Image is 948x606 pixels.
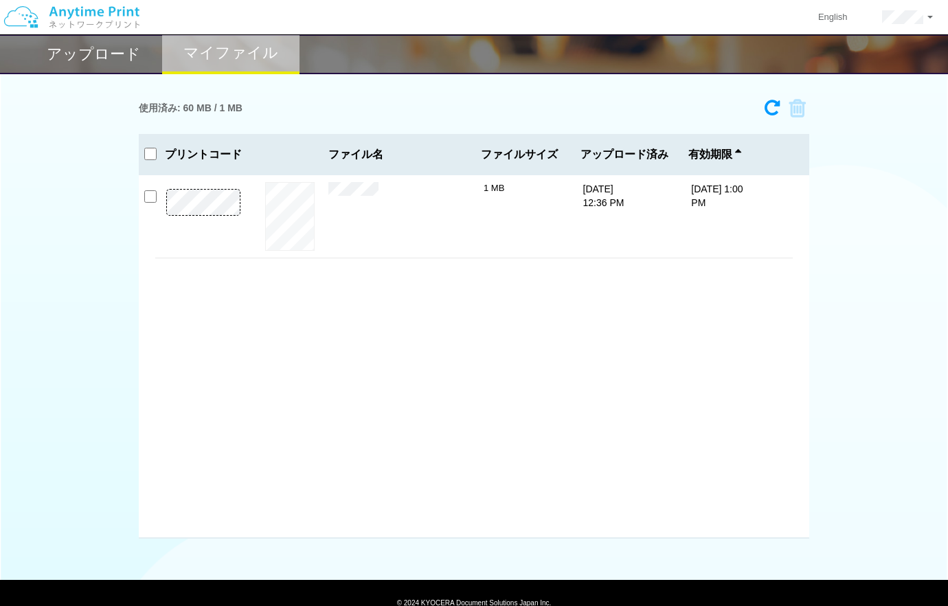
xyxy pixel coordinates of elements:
h3: 使用済み: 60 MB / 1 MB [139,103,242,113]
span: ファイルサイズ [481,148,559,161]
p: [DATE] 12:36 PM [583,182,635,210]
span: ファイル名 [328,148,475,161]
span: 1 MB [484,183,504,193]
p: [DATE] 1:00 PM [691,182,743,210]
h3: プリントコード [155,148,251,161]
span: アップロード済み [580,148,668,161]
h2: マイファイル [183,45,278,61]
h2: アップロード [47,46,141,63]
span: 有効期限 [688,148,741,161]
